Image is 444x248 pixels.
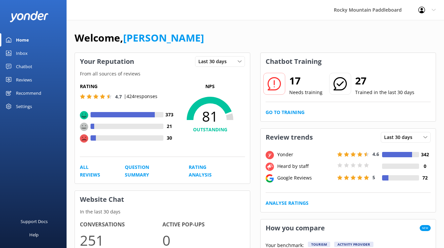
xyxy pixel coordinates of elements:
h4: 21 [163,123,175,130]
a: Go to Training [266,109,305,116]
h4: 30 [163,134,175,142]
a: Rating Analysis [189,164,230,179]
div: Google Reviews [276,174,335,182]
a: Question Summary [125,164,174,179]
span: Last 30 days [384,134,416,141]
h3: Your Reputation [75,53,139,70]
div: Heard by staff [276,163,335,170]
h5: Rating [80,83,175,90]
div: Help [29,228,39,241]
span: 4.7 [115,93,122,100]
h4: 72 [419,174,431,182]
h3: Chatbot Training [261,53,327,70]
h3: Review trends [261,129,318,146]
div: Chatbot [16,60,32,73]
p: Needs training [289,89,323,96]
p: Trained in the last 30 days [355,89,414,96]
h4: OUTSTANDING [175,126,245,133]
a: [PERSON_NAME] [123,31,204,45]
h2: 27 [355,73,414,89]
div: Inbox [16,47,28,60]
span: 5 [372,174,375,181]
div: Yonder [276,151,335,158]
h3: Website Chat [75,191,250,208]
h4: 373 [163,111,175,118]
p: NPS [175,83,245,90]
h4: Conversations [80,220,162,229]
span: 81 [175,108,245,125]
span: 4.6 [372,151,379,157]
h2: 17 [289,73,323,89]
span: Last 30 days [198,58,231,65]
div: Home [16,33,29,47]
div: Activity Provider [334,242,373,247]
div: Reviews [16,73,32,86]
div: Settings [16,100,32,113]
h1: Welcome, [75,30,204,46]
h4: 0 [419,163,431,170]
a: All Reviews [80,164,110,179]
p: From all sources of reviews [75,70,250,77]
h4: 342 [419,151,431,158]
p: In the last 30 days [75,208,250,215]
p: | 424 responses [124,93,157,100]
img: yonder-white-logo.png [10,11,48,22]
div: Recommend [16,86,41,100]
div: Tourism [308,242,330,247]
div: Support Docs [21,215,48,228]
a: Analyse Ratings [266,199,309,207]
h3: How you compare [261,219,330,237]
h4: Active Pop-ups [162,220,245,229]
span: New [420,225,431,231]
